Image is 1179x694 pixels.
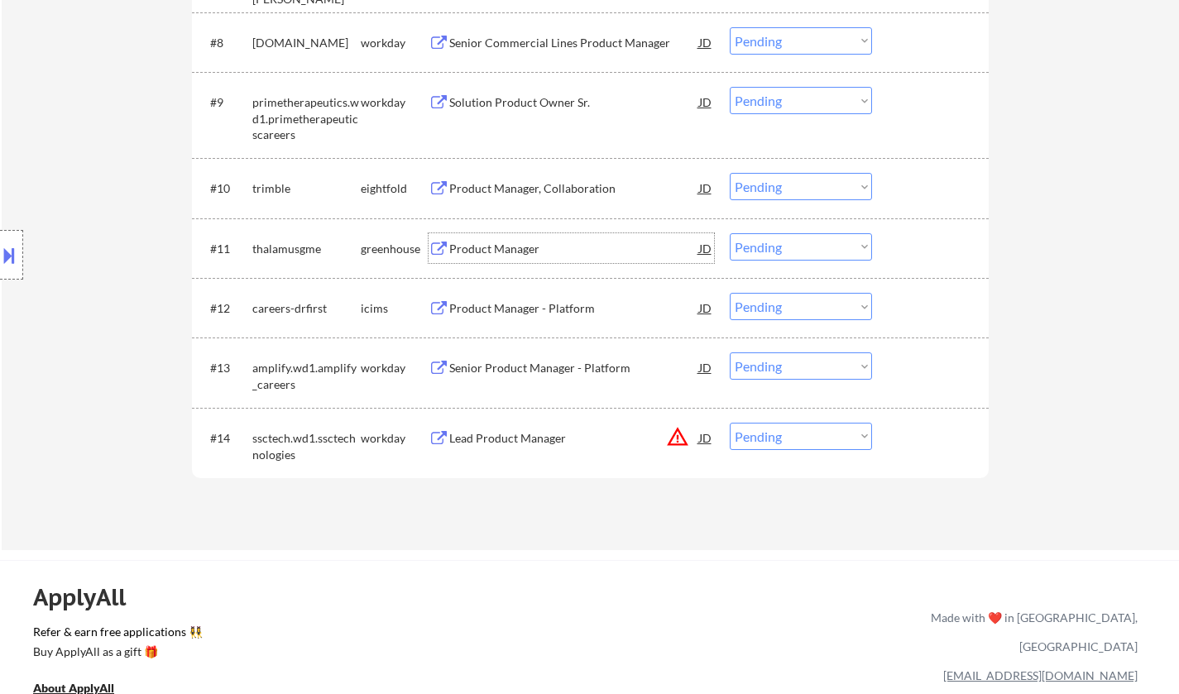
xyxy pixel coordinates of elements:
[449,430,699,447] div: Lead Product Manager
[33,646,199,658] div: Buy ApplyAll as a gift 🎁
[252,35,361,51] div: [DOMAIN_NAME]
[924,603,1138,661] div: Made with ❤️ in [GEOGRAPHIC_DATA], [GEOGRAPHIC_DATA]
[666,425,689,448] button: warning_amber
[449,94,699,111] div: Solution Product Owner Sr.
[697,173,714,203] div: JD
[252,430,361,462] div: ssctech.wd1.ssctechnologies
[449,241,699,257] div: Product Manager
[252,300,361,317] div: careers-drfirst
[361,94,429,111] div: workday
[697,27,714,57] div: JD
[252,360,361,392] div: amplify.wd1.amplify_careers
[210,35,239,51] div: #8
[449,35,699,51] div: Senior Commercial Lines Product Manager
[943,668,1138,682] a: [EMAIL_ADDRESS][DOMAIN_NAME]
[361,35,429,51] div: workday
[210,94,239,111] div: #9
[252,241,361,257] div: thalamusgme
[697,293,714,323] div: JD
[697,87,714,117] div: JD
[361,430,429,447] div: workday
[449,360,699,376] div: Senior Product Manager - Platform
[697,233,714,263] div: JD
[361,180,429,197] div: eightfold
[697,352,714,382] div: JD
[697,423,714,452] div: JD
[33,583,145,611] div: ApplyAll
[449,300,699,317] div: Product Manager - Platform
[361,300,429,317] div: icims
[252,180,361,197] div: trimble
[33,626,585,644] a: Refer & earn free applications 👯‍♀️
[252,94,361,143] div: primetherapeutics.wd1.primetherapeuticscareers
[33,644,199,664] a: Buy ApplyAll as a gift 🎁
[210,430,239,447] div: #14
[361,241,429,257] div: greenhouse
[361,360,429,376] div: workday
[449,180,699,197] div: Product Manager, Collaboration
